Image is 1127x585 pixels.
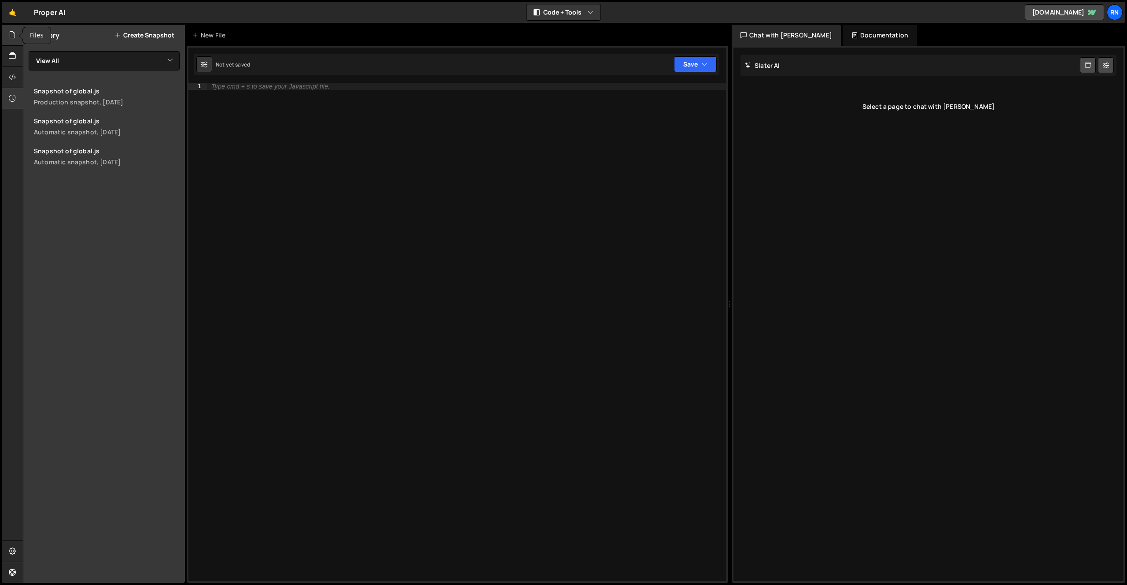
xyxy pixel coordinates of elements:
div: Select a page to chat with [PERSON_NAME] [740,89,1116,124]
div: Proper AI [34,7,65,18]
a: RN [1107,4,1123,20]
div: New File [192,31,229,40]
button: Create Snapshot [114,32,174,39]
a: [DOMAIN_NAME] [1025,4,1104,20]
div: Documentation [843,25,917,46]
div: Files [23,27,51,44]
button: Save [674,56,717,72]
a: 🤙 [2,2,23,23]
div: Snapshot of global.js [34,117,180,125]
h2: Slater AI [745,61,780,70]
div: Type cmd + s to save your Javascript file. [211,83,330,89]
div: Not yet saved [216,61,250,68]
div: Production snapshot, [DATE] [34,98,180,106]
button: Code + Tools [527,4,600,20]
div: 1 [188,83,207,90]
a: Snapshot of global.js Automatic snapshot, [DATE] [29,111,185,141]
div: Snapshot of global.js [34,87,180,95]
a: Snapshot of global.js Production snapshot, [DATE] [29,81,185,111]
div: Automatic snapshot, [DATE] [34,128,180,136]
div: Chat with [PERSON_NAME] [732,25,841,46]
a: Snapshot of global.js Automatic snapshot, [DATE] [29,141,185,171]
div: Automatic snapshot, [DATE] [34,158,180,166]
div: Snapshot of global.js [34,147,180,155]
